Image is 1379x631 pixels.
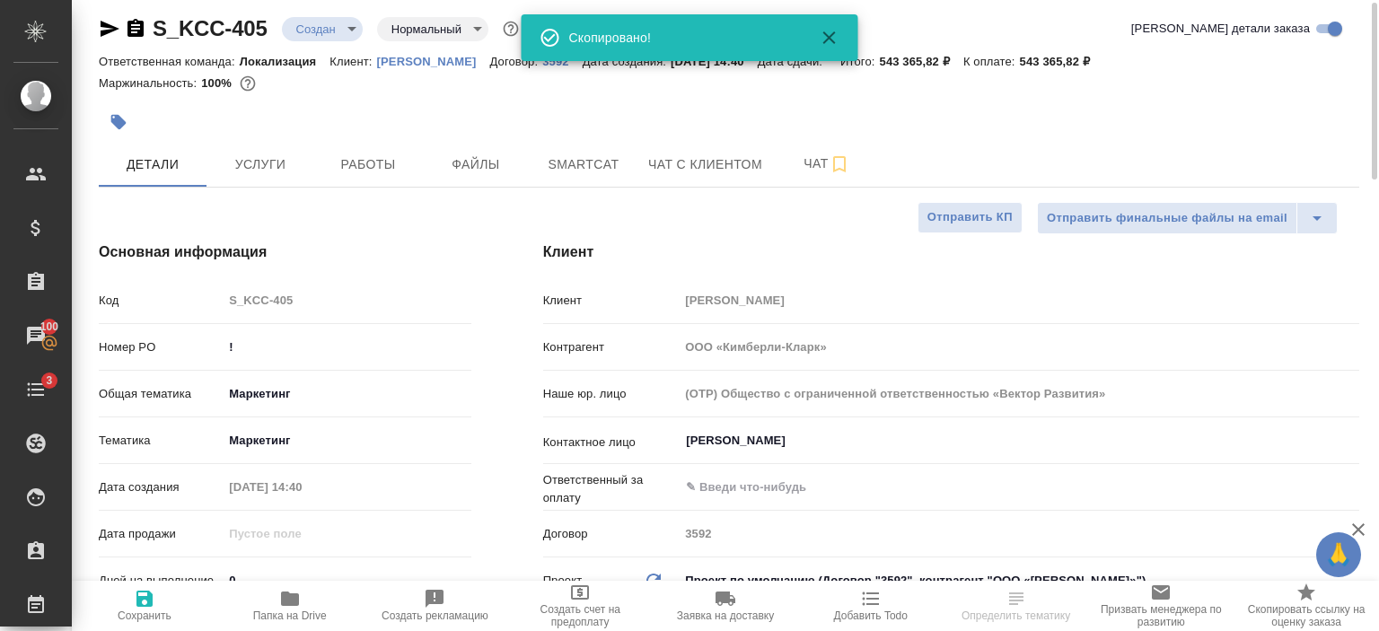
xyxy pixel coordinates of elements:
[217,153,303,176] span: Услуги
[543,338,680,356] p: Контрагент
[1323,536,1354,574] span: 🙏
[1131,20,1310,38] span: [PERSON_NAME] детали заказа
[240,55,330,68] p: Локализация
[543,385,680,403] p: Наше юр. лицо
[99,572,223,590] p: Дней на выполнение
[880,55,963,68] p: 543 365,82 ₽
[543,241,1359,263] h4: Клиент
[499,17,523,40] button: Доп статусы указывают на важность/срочность заказа
[223,334,470,360] input: ✎ Введи что-нибудь
[1316,532,1361,577] button: 🙏
[99,241,471,263] h4: Основная информация
[540,153,627,176] span: Smartcat
[382,609,488,622] span: Создать рекламацию
[653,581,798,631] button: Заявка на доставку
[223,379,470,409] div: Маркетинг
[648,153,762,176] span: Чат с клиентом
[569,29,794,47] div: Скопировано!
[377,53,490,68] a: [PERSON_NAME]
[223,474,380,500] input: Пустое поле
[99,18,120,39] button: Скопировать ссылку для ЯМессенджера
[829,153,850,175] svg: Подписаться
[677,609,774,622] span: Заявка на доставку
[1037,202,1297,234] button: Отправить финальные файлы на email
[99,55,240,68] p: Ответственная команда:
[1349,439,1353,443] button: Open
[386,22,467,37] button: Нормальный
[99,76,201,90] p: Маржинальность:
[99,525,223,543] p: Дата продажи
[125,18,146,39] button: Скопировать ссылку
[543,434,680,451] p: Контактное лицо
[679,334,1359,360] input: Пустое поле
[963,55,1020,68] p: К оплате:
[201,76,236,90] p: 100%
[1099,603,1223,628] span: Призвать менеджера по развитию
[325,153,411,176] span: Работы
[1349,486,1353,489] button: Open
[489,55,542,68] p: Договор:
[684,477,1294,498] input: ✎ Введи что-нибудь
[543,525,680,543] p: Договор
[962,609,1070,622] span: Определить тематику
[679,565,1359,596] div: Проект по умолчанию (Договор "3592", контрагент "ООО «[PERSON_NAME]»")
[35,372,63,390] span: 3
[99,102,138,142] button: Добавить тэг
[1020,55,1103,68] p: 543 365,82 ₽
[363,581,508,631] button: Создать рекламацию
[99,478,223,496] p: Дата создания
[840,55,879,68] p: Итого:
[4,367,67,412] a: 3
[4,313,67,358] a: 100
[72,581,217,631] button: Сохранить
[543,572,583,590] p: Проект
[1244,603,1368,628] span: Скопировать ссылку на оценку заказа
[110,153,196,176] span: Детали
[679,521,1359,547] input: Пустое поле
[291,22,341,37] button: Создан
[329,55,376,68] p: Клиент:
[118,609,171,622] span: Сохранить
[518,603,642,628] span: Создать счет на предоплату
[236,72,259,95] button: 0.00 RUB;
[223,567,470,593] input: ✎ Введи что-нибудь
[543,471,680,507] p: Ответственный за оплату
[282,17,363,41] div: Создан
[918,202,1023,233] button: Отправить КП
[99,432,223,450] p: Тематика
[253,609,327,622] span: Папка на Drive
[679,381,1359,407] input: Пустое поле
[433,153,519,176] span: Файлы
[30,318,70,336] span: 100
[1234,581,1379,631] button: Скопировать ссылку на оценку заказа
[1047,208,1287,229] span: Отправить финальные файлы на email
[944,581,1089,631] button: Определить тематику
[784,153,870,175] span: Чат
[217,581,363,631] button: Папка на Drive
[223,521,380,547] input: Пустое поле
[927,207,1013,228] span: Отправить КП
[99,385,223,403] p: Общая тематика
[223,425,470,456] div: Маркетинг
[1037,202,1338,234] div: split button
[834,609,908,622] span: Добавить Todo
[543,292,680,310] p: Клиент
[223,287,470,313] input: Пустое поле
[153,16,268,40] a: S_KCC-405
[377,55,490,68] p: [PERSON_NAME]
[1088,581,1234,631] button: Призвать менеджера по развитию
[679,287,1359,313] input: Пустое поле
[99,338,223,356] p: Номер PO
[808,27,851,48] button: Закрыть
[99,292,223,310] p: Код
[507,581,653,631] button: Создать счет на предоплату
[377,17,488,41] div: Создан
[798,581,944,631] button: Добавить Todo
